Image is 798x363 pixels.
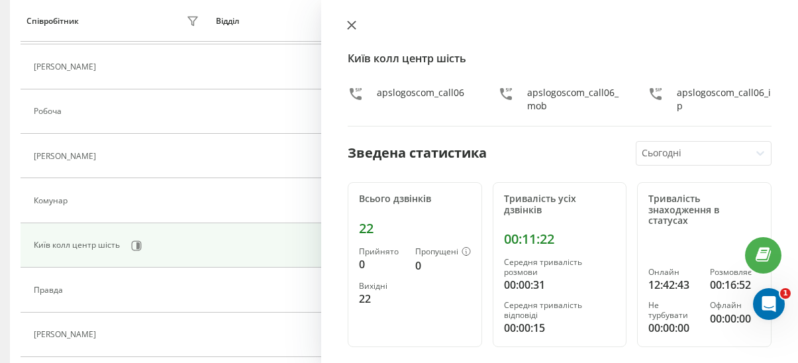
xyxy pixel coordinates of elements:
[64,7,117,17] h1: Oleksandr
[415,258,471,274] div: 0
[38,7,59,28] img: Profile image for Oleksandr
[21,39,207,65] div: 📌 зрозуміти, як АІ допоможе у виявленні інсайтів із розмов;
[504,277,616,293] div: 00:00:31
[710,277,760,293] div: 00:16:52
[34,62,99,72] div: [PERSON_NAME]
[359,282,405,291] div: Вихідні
[26,17,79,26] div: Співробітник
[227,227,248,248] button: Надіслати повідомлення…
[42,232,52,242] button: вибір GIF-файлів
[359,291,405,307] div: 22
[648,320,699,336] div: 00:00:00
[232,5,256,29] div: Закрити
[34,240,123,250] div: Київ колл центр шість
[648,277,699,293] div: 12:42:43
[216,17,239,26] div: Відділ
[21,104,207,130] div: 📌 оцінити переваги для для себе і бізнесу вже на старті.
[21,232,31,242] button: Вибір емодзі
[359,256,405,272] div: 0
[21,137,207,176] div: Консультація займе мінімум часу, але дасть максимум користі для оптимізації роботи з клієнтами.
[11,204,254,227] textarea: Повідомлення...
[34,152,99,161] div: [PERSON_NAME]
[504,193,616,216] div: Тривалість усіх дзвінків
[359,247,405,256] div: Прийнято
[780,288,791,299] span: 1
[64,17,162,30] p: У мережі 18 год тому
[34,107,65,116] div: Робоча
[710,268,760,277] div: Розмовляє
[34,196,71,205] div: Комунар
[753,288,785,320] iframe: Intercom live chat
[677,86,772,113] div: apslogoscom_call06_ip
[207,5,232,30] button: Головна
[359,193,471,205] div: Всього дзвінків
[648,301,699,320] div: Не турбувати
[648,268,699,277] div: Онлайн
[63,232,74,242] button: Завантажити вкладений файл
[348,50,772,66] h4: Київ колл центр шість
[21,193,120,201] div: Oleksandr • 2 год. тому
[527,86,622,113] div: apslogoscom_call06_mob
[504,301,616,320] div: Середня тривалість відповіді
[710,301,760,310] div: Офлайн
[9,5,34,30] button: go back
[34,330,99,339] div: [PERSON_NAME]
[504,258,616,277] div: Середня тривалість розмови
[34,285,66,295] div: Правда
[359,221,471,236] div: 22
[21,72,207,97] div: 📌 дізнатися, як впровадити функцію максимально ефективно;
[504,231,616,247] div: 00:11:22
[415,247,471,258] div: Пропущені
[377,86,464,113] div: apslogoscom_call06
[710,311,760,327] div: 00:00:00
[348,143,487,163] div: Зведена статистика
[648,193,760,227] div: Тривалість знаходження в статусах
[504,320,616,336] div: 00:00:15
